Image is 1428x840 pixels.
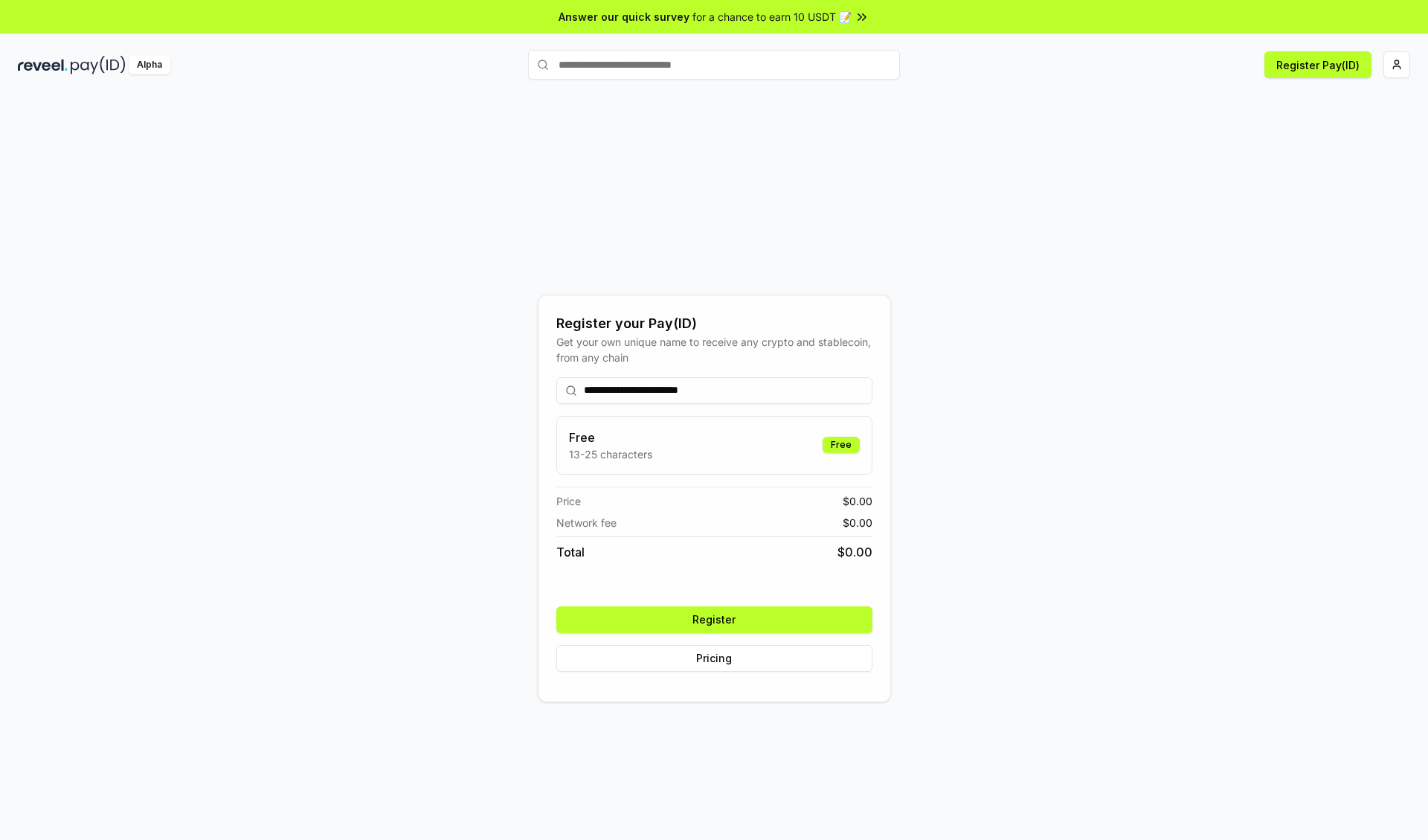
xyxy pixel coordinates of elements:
[129,56,170,74] div: Alpha
[1264,51,1371,78] button: Register Pay(ID)
[18,56,68,74] img: reveel_dark
[569,446,652,462] p: 13-25 characters
[843,515,872,530] span: $ 0.00
[692,9,852,25] span: for a chance to earn 10 USDT 📝
[556,515,617,530] span: Network fee
[843,493,872,509] span: $ 0.00
[556,606,872,633] button: Register
[837,543,872,561] span: $ 0.00
[556,334,872,365] div: Get your own unique name to receive any crypto and stablecoin, from any chain
[556,645,872,672] button: Pricing
[823,437,860,453] div: Free
[71,56,126,74] img: pay_id
[556,493,581,509] span: Price
[569,429,652,446] h3: Free
[556,313,872,334] div: Register your Pay(ID)
[556,543,585,561] span: Total
[559,9,689,25] span: Answer our quick survey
